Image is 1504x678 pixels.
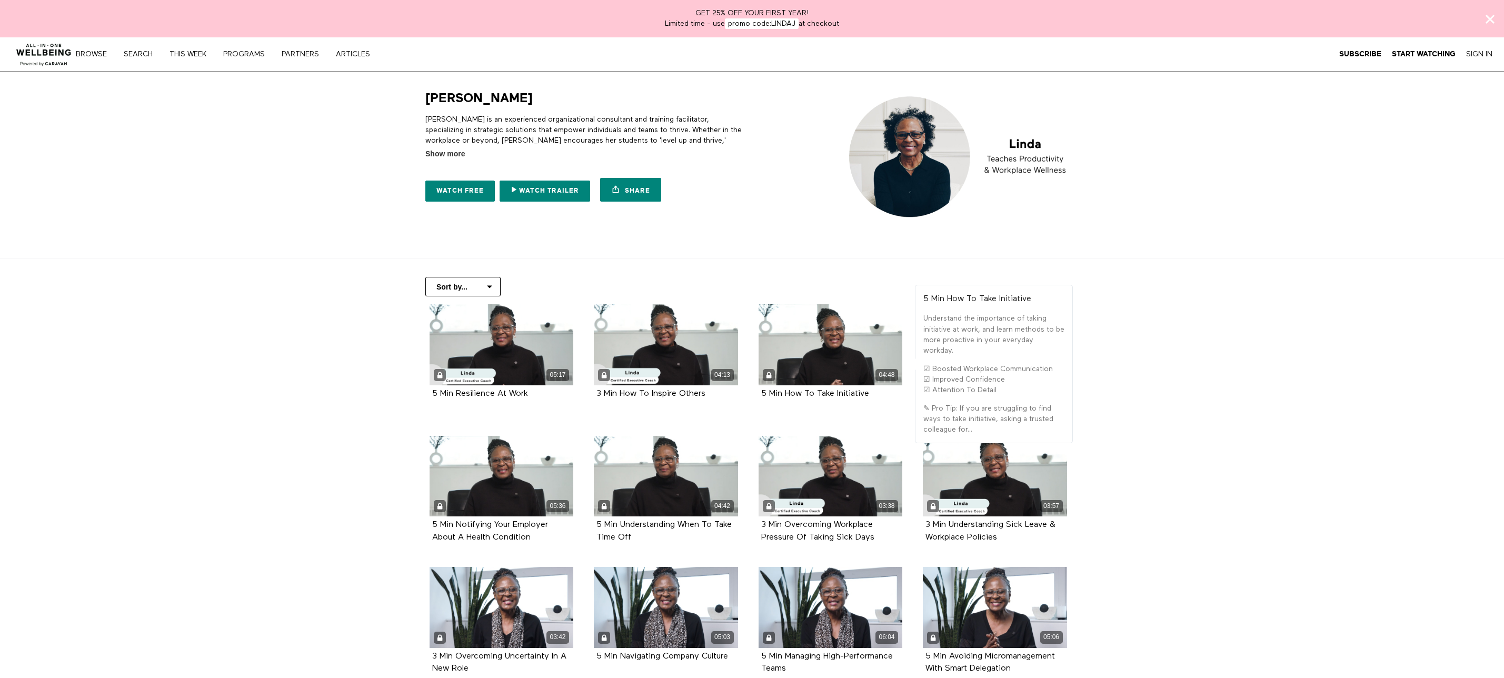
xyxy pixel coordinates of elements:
[759,304,903,385] a: 5 Min How To Take Initiative 04:48
[725,18,799,29] span: promo code:
[923,403,1064,435] p: ✎ Pro Tip: If you are struggling to find ways to take initiative, asking a trusted colleague for...
[596,652,728,661] strong: 5 Min Navigating Company Culture
[923,567,1067,648] a: 5 Min Avoiding Micromanagement With Smart Delegation 05:06
[771,20,795,27] span: LINDAJ
[12,18,1492,29] p: Limited time - use at checkout
[430,436,574,517] a: 5 Min Notifying Your Employer About A Health Condition 05:36
[1329,37,1500,71] div: Secondary
[923,436,1067,517] a: 3 Min Understanding Sick Leave & Workplace Policies 03:57
[759,567,903,648] a: 5 Min Managing High-Performance Teams 06:04
[432,521,548,541] a: 5 Min Notifying Your Employer About A Health Condition
[72,51,118,58] a: Browse
[432,652,566,672] a: 3 Min Overcoming Uncertainty In A New Role
[925,652,1055,672] a: 5 Min Avoiding Micromanagement With Smart Delegation
[166,51,217,58] a: THIS WEEK
[12,8,1492,18] p: GET 25% OFF YOUR FIRST YEAR!
[1339,50,1381,58] strong: Subscribe
[596,390,705,397] a: 3 Min How To Inspire Others
[432,390,528,397] a: 5 Min Resilience At Work
[546,631,569,643] div: 03:42
[500,181,590,202] a: Watch Trailer
[1339,49,1381,59] a: Subscribe
[425,90,533,106] h1: [PERSON_NAME]
[596,652,728,660] a: 5 Min Navigating Company Culture
[1392,50,1456,58] strong: Start Watching
[875,631,898,643] div: 06:04
[925,521,1055,541] a: 3 Min Understanding Sick Leave & Workplace Policies
[1392,49,1456,59] a: Start Watching
[759,436,903,517] a: 3 Min Overcoming Workplace Pressure Of Taking Sick Days 03:38
[761,652,893,673] strong: 5 Min Managing High-Performance Teams
[594,436,738,517] a: 5 Min Understanding When To Take Time Off 04:42
[12,36,76,67] img: CARAVAN
[923,313,1064,356] p: Understand the importance of taking initiative at work, and learn methods to be more proactive in...
[594,567,738,648] a: 5 Min Navigating Company Culture 05:03
[711,631,734,643] div: 05:03
[425,148,465,159] span: Show more
[923,295,1031,303] strong: 5 Min How To Take Initiative
[711,500,734,512] div: 04:42
[925,652,1055,673] strong: 5 Min Avoiding Micromanagement With Smart Delegation
[120,51,164,58] a: Search
[430,567,574,648] a: 3 Min Overcoming Uncertainty In A New Role 03:42
[761,521,874,541] a: 3 Min Overcoming Workplace Pressure Of Taking Sick Days
[1040,500,1063,512] div: 03:57
[425,181,495,202] a: Watch free
[594,304,738,385] a: 3 Min How To Inspire Others 04:13
[923,364,1064,396] p: ☑ Boosted Workplace Communication ☑ Improved Confidence ☑ Attention To Detail
[220,51,276,58] a: PROGRAMS
[546,500,569,512] div: 05:36
[425,114,748,157] p: [PERSON_NAME] is an experienced organizational consultant and training facilitator, specializing ...
[1466,49,1492,59] a: Sign In
[711,369,734,381] div: 04:13
[596,521,732,541] a: 5 Min Understanding When To Take Time Off
[278,51,330,58] a: PARTNERS
[840,90,1079,224] img: Linda
[875,369,898,381] div: 04:48
[875,500,898,512] div: 03:38
[332,51,381,58] a: ARTICLES
[761,652,893,672] a: 5 Min Managing High-Performance Teams
[83,48,392,59] nav: Primary
[600,178,661,202] a: Share
[1040,631,1063,643] div: 05:06
[430,304,574,385] a: 5 Min Resilience At Work 05:17
[546,369,569,381] div: 05:17
[761,390,869,397] a: 5 Min How To Take Initiative
[432,652,566,673] strong: 3 Min Overcoming Uncertainty In A New Role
